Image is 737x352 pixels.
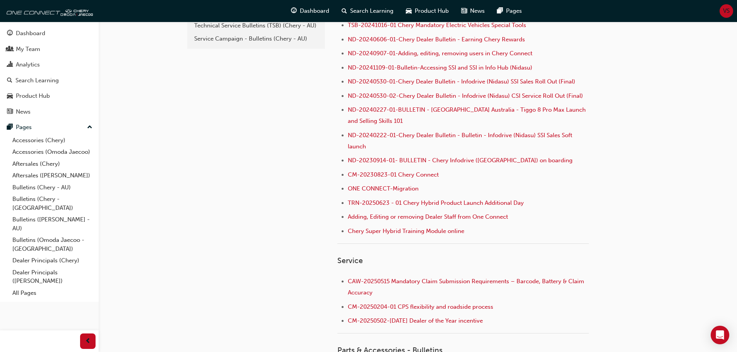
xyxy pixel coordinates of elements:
[348,132,574,150] a: ND-20240222-01-Chery Dealer Bulletin - Bulletin - Infodrive (Nidasu) SSI Sales Soft launch
[4,3,93,19] img: oneconnect
[9,134,96,146] a: Accessories (Chery)
[7,109,13,116] span: news-icon
[7,61,13,68] span: chart-icon
[506,7,522,15] span: Pages
[348,317,483,324] a: CM-20250502-[DATE] Dealer of the Year incentive
[337,256,363,265] span: Service
[348,22,526,29] a: TSB-20241016-01 Chery Mandatory Electric Vehicles Special Tools
[3,58,96,72] a: Analytics
[455,3,491,19] a: news-iconNews
[194,21,318,30] div: Technical Service Bulletins (TSB) (Chery - AU)
[285,3,335,19] a: guage-iconDashboard
[16,107,31,116] div: News
[348,278,586,296] a: CAW-20250515 Mandatory Claim Submission Requirements – Barcode, Battery & Claim Accuracy
[16,45,40,54] div: My Team
[9,267,96,287] a: Dealer Principals ([PERSON_NAME])
[190,19,322,32] a: Technical Service Bulletins (TSB) (Chery - AU)
[348,92,583,99] a: ND-20240530-02-Chery Dealer Bulletin - Infodrive (Nidasu) CSI Service Roll Out (Final)
[342,6,347,16] span: search-icon
[9,182,96,194] a: Bulletins (Chery - AU)
[3,26,96,41] a: Dashboard
[400,3,455,19] a: car-iconProduct Hub
[9,170,96,182] a: Aftersales ([PERSON_NAME])
[348,78,575,85] a: ND-20240530-01-Chery Dealer Bulletin - Infodrive (Nidasu) SSI Sales Roll Out (Final)
[300,7,329,15] span: Dashboard
[348,106,587,124] a: ND-20240227-01-BULLETIN - [GEOGRAPHIC_DATA] Australia - Tiggo 8 Pro Max Launch and Selling Skills...
[3,42,96,56] a: My Team
[3,120,96,134] button: Pages
[15,76,59,85] div: Search Learning
[348,303,493,310] a: CM-20250204-01 CPS flexibility and roadside process
[291,6,297,16] span: guage-icon
[406,6,412,16] span: car-icon
[7,46,13,53] span: people-icon
[9,214,96,234] a: Bulletins ([PERSON_NAME] - AU)
[348,199,524,206] a: TRN-20250623 - 01 Chery Hybrid Product Launch Additional Day
[3,89,96,103] a: Product Hub
[7,124,13,131] span: pages-icon
[348,171,439,178] a: CM-20230823-01 Chery Connect
[350,7,393,15] span: Search Learning
[194,34,318,43] div: Service Campaign - Bulletins (Chery - AU)
[9,193,96,214] a: Bulletins (Chery - [GEOGRAPHIC_DATA])
[9,255,96,267] a: Dealer Principals (Chery)
[7,30,13,37] span: guage-icon
[720,4,733,18] button: VS
[348,213,508,220] a: Adding, Editing or removing Dealer Staff from One Connect
[3,105,96,119] a: News
[9,158,96,170] a: Aftersales (Chery)
[723,7,730,15] span: VS
[9,287,96,299] a: All Pages
[491,3,528,19] a: pages-iconPages
[3,73,96,88] a: Search Learning
[16,60,40,69] div: Analytics
[415,7,449,15] span: Product Hub
[497,6,503,16] span: pages-icon
[348,50,532,57] a: ND-20240907-01-Adding, editing, removing users in Chery Connect
[348,185,419,192] a: ONE CONNECT-Migration
[16,29,45,38] div: Dashboard
[461,6,467,16] span: news-icon
[9,234,96,255] a: Bulletins (Omoda Jaecoo - [GEOGRAPHIC_DATA])
[348,64,532,71] a: ND-20241109-01-Bulletin-Accessing SSI and SSI in Info Hub (Nidasu)
[85,337,91,346] span: prev-icon
[7,77,12,84] span: search-icon
[711,326,729,344] div: Open Intercom Messenger
[190,32,322,46] a: Service Campaign - Bulletins (Chery - AU)
[348,36,525,43] a: ND-20240606-01-Chery Dealer Bulletin - Earning Chery Rewards
[348,157,573,164] a: ND-20230914-01- BULLETIN - Chery Infodrive ([GEOGRAPHIC_DATA]) on boarding
[470,7,485,15] span: News
[7,93,13,100] span: car-icon
[16,123,32,132] div: Pages
[335,3,400,19] a: search-iconSearch Learning
[348,228,464,235] a: Chery Super Hybrid Training Module online
[16,92,50,100] div: Product Hub
[87,122,92,133] span: up-icon
[3,25,96,120] button: DashboardMy TeamAnalyticsSearch LearningProduct HubNews
[9,146,96,158] a: Accessories (Omoda Jaecoo)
